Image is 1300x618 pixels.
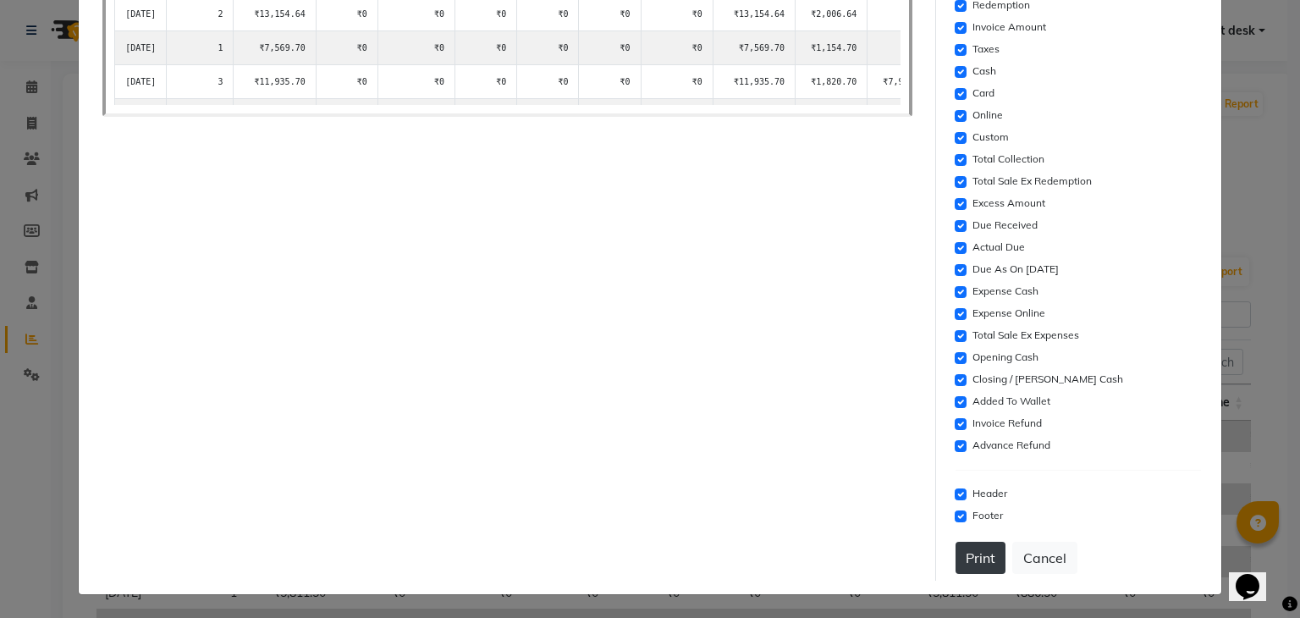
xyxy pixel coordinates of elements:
[956,542,1005,574] button: Print
[972,328,1079,343] label: Total Sale Ex Expenses
[972,152,1044,167] label: Total Collection
[972,486,1007,501] label: Header
[713,31,795,65] td: ₹7,569.70
[167,31,234,65] td: 1
[377,31,454,65] td: ₹0
[868,65,939,99] td: ₹7,935.50
[377,65,454,99] td: ₹0
[167,99,234,133] td: 1
[115,31,167,65] td: [DATE]
[316,65,377,99] td: ₹0
[517,31,579,65] td: ₹0
[641,99,713,133] td: ₹0
[455,99,517,133] td: ₹0
[234,99,316,133] td: ₹5,799.70
[972,416,1042,431] label: Invoice Refund
[234,65,316,99] td: ₹11,935.70
[115,99,167,133] td: [DATE]
[972,284,1038,299] label: Expense Cash
[972,240,1025,255] label: Actual Due
[455,31,517,65] td: ₹0
[1229,550,1283,601] iframe: chat widget
[1012,542,1077,574] button: Cancel
[972,350,1038,365] label: Opening Cash
[641,65,713,99] td: ₹0
[713,65,795,99] td: ₹11,935.70
[579,31,641,65] td: ₹0
[579,99,641,133] td: ₹0
[641,31,713,65] td: ₹0
[517,65,579,99] td: ₹0
[796,99,868,133] td: ₹884.70
[972,372,1123,387] label: Closing / [PERSON_NAME] Cash
[868,31,939,65] td: ₹0
[972,63,996,79] label: Cash
[316,31,377,65] td: ₹0
[972,262,1059,277] label: Due As On [DATE]
[972,108,1003,123] label: Online
[167,65,234,99] td: 3
[115,65,167,99] td: [DATE]
[868,99,939,133] td: ₹5,799.70
[517,99,579,133] td: ₹0
[972,508,1003,523] label: Footer
[972,394,1050,409] label: Added To Wallet
[972,218,1038,233] label: Due Received
[796,31,868,65] td: ₹1,154.70
[455,65,517,99] td: ₹0
[972,130,1009,145] label: Custom
[972,196,1045,211] label: Excess Amount
[713,99,795,133] td: ₹5,799.70
[972,174,1092,189] label: Total Sale Ex Redemption
[972,19,1046,35] label: Invoice Amount
[972,41,1000,57] label: Taxes
[972,438,1050,453] label: Advance Refund
[579,65,641,99] td: ₹0
[796,65,868,99] td: ₹1,820.70
[316,99,377,133] td: ₹0
[972,306,1045,321] label: Expense Online
[377,99,454,133] td: ₹0
[234,31,316,65] td: ₹7,569.70
[972,86,994,101] label: Card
